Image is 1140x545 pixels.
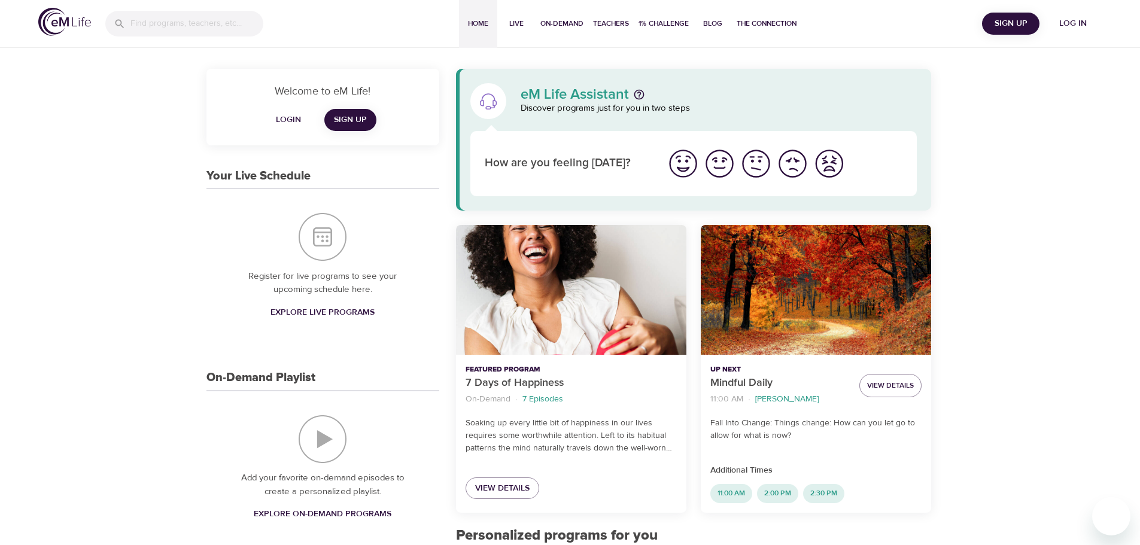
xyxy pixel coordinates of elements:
[710,391,850,407] nav: breadcrumb
[269,109,308,131] button: Login
[740,147,773,180] img: ok
[593,17,629,30] span: Teachers
[466,393,510,406] p: On-Demand
[639,17,689,30] span: 1% Challenge
[456,225,686,355] button: 7 Days of Happiness
[738,145,774,182] button: I'm feeling ok
[464,17,493,30] span: Home
[521,102,917,115] p: Discover programs just for you in two steps
[299,213,346,261] img: Your Live Schedule
[466,477,539,500] a: View Details
[710,393,743,406] p: 11:00 AM
[334,112,367,127] span: Sign Up
[485,155,650,172] p: How are you feeling [DATE]?
[737,17,797,30] span: The Connection
[757,488,798,498] span: 2:00 PM
[710,488,752,498] span: 11:00 AM
[274,112,303,127] span: Login
[987,16,1035,31] span: Sign Up
[774,145,811,182] button: I'm feeling bad
[698,17,727,30] span: Blog
[230,471,415,498] p: Add your favorite on-demand episodes to create a personalized playlist.
[466,364,677,375] p: Featured Program
[703,147,736,180] img: good
[811,145,847,182] button: I'm feeling worst
[1049,16,1097,31] span: Log in
[130,11,263,36] input: Find programs, teachers, etc...
[813,147,846,180] img: worst
[270,305,375,320] span: Explore Live Programs
[710,464,922,477] p: Additional Times
[665,145,701,182] button: I'm feeling great
[710,417,922,442] p: Fall Into Change: Things change: How can you let go to allow for what is now?
[710,484,752,503] div: 11:00 AM
[515,391,518,407] li: ·
[710,364,850,375] p: Up Next
[502,17,531,30] span: Live
[748,391,750,407] li: ·
[755,393,819,406] p: [PERSON_NAME]
[466,391,677,407] nav: breadcrumb
[667,147,700,180] img: great
[475,481,530,496] span: View Details
[206,169,311,183] h3: Your Live Schedule
[867,379,914,392] span: View Details
[230,270,415,297] p: Register for live programs to see your upcoming schedule here.
[1044,13,1102,35] button: Log in
[299,415,346,463] img: On-Demand Playlist
[206,371,315,385] h3: On-Demand Playlist
[466,375,677,391] p: 7 Days of Happiness
[776,147,809,180] img: bad
[522,393,563,406] p: 7 Episodes
[859,374,922,397] button: View Details
[701,145,738,182] button: I'm feeling good
[249,503,396,525] a: Explore On-Demand Programs
[221,83,425,99] p: Welcome to eM Life!
[757,484,798,503] div: 2:00 PM
[982,13,1039,35] button: Sign Up
[803,484,844,503] div: 2:30 PM
[701,225,931,355] button: Mindful Daily
[456,527,932,544] h2: Personalized programs for you
[803,488,844,498] span: 2:30 PM
[479,92,498,111] img: eM Life Assistant
[710,375,850,391] p: Mindful Daily
[521,87,629,102] p: eM Life Assistant
[266,302,379,324] a: Explore Live Programs
[254,507,391,522] span: Explore On-Demand Programs
[38,8,91,36] img: logo
[1092,497,1130,535] iframe: Button to launch messaging window
[466,417,677,455] p: Soaking up every little bit of happiness in our lives requires some worthwhile attention. Left to...
[324,109,376,131] a: Sign Up
[540,17,583,30] span: On-Demand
